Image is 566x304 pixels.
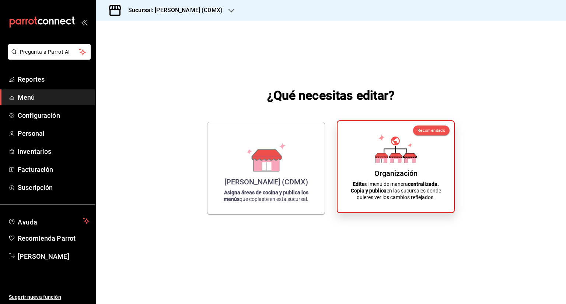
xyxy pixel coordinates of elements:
div: [PERSON_NAME] (CDMX) [224,177,308,186]
p: el menú de manera en las sucursales donde quieres ver los cambios reflejados. [346,181,445,201]
div: Organización [374,169,417,178]
span: Facturación [18,165,90,174]
span: Menú [18,92,90,102]
strong: Copia y publica [351,188,387,194]
span: Recomendado [417,128,445,133]
a: Pregunta a Parrot AI [5,53,91,61]
span: Ayuda [18,216,80,225]
span: Sugerir nueva función [9,293,90,301]
button: Pregunta a Parrot AI [8,44,91,60]
h3: Sucursal: [PERSON_NAME] (CDMX) [122,6,223,15]
button: open_drawer_menu [81,19,87,25]
strong: Edita [353,181,365,187]
p: que copiaste en esta sucursal. [216,189,316,202]
span: Pregunta a Parrot AI [20,48,79,56]
span: Suscripción [18,183,90,192]
span: Inventarios [18,146,90,156]
span: [PERSON_NAME] [18,251,90,261]
span: Recomienda Parrot [18,233,90,243]
strong: Asigna áreas de cocina y publica los menús [224,190,308,202]
span: Personal [18,128,90,138]
span: Configuración [18,110,90,120]
strong: centralizada. [408,181,439,187]
h1: ¿Qué necesitas editar? [267,86,395,104]
span: Reportes [18,74,90,84]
